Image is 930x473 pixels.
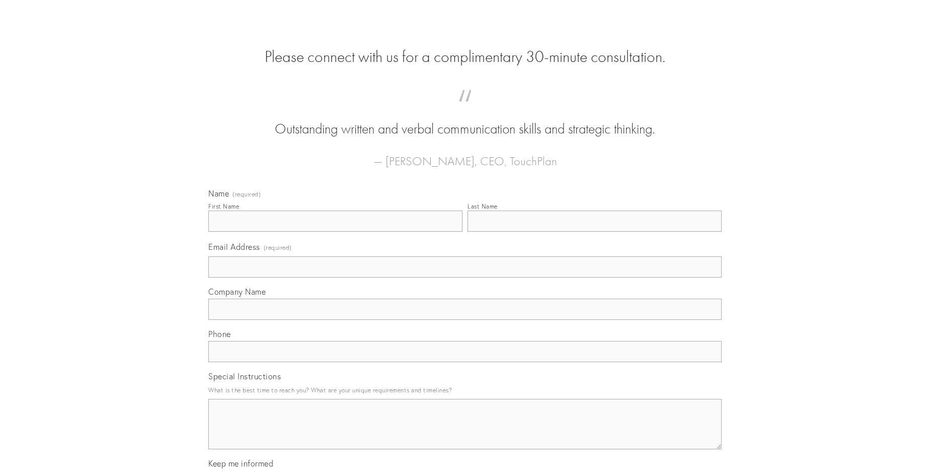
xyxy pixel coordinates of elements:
figcaption: — [PERSON_NAME], CEO, TouchPlan [224,139,706,171]
span: Special Instructions [208,371,281,381]
span: (required) [264,241,292,254]
span: (required) [232,191,261,197]
blockquote: Outstanding written and verbal communication skills and strategic thinking. [224,100,706,139]
p: What is the best time to reach you? What are your unique requirements and timelines? [208,383,722,397]
span: Name [208,188,229,198]
span: Email Address [208,242,260,252]
h2: Please connect with us for a complimentary 30-minute consultation. [208,47,722,66]
div: Last Name [468,202,498,210]
span: “ [224,100,706,119]
span: Company Name [208,287,266,297]
span: Phone [208,329,231,339]
div: First Name [208,202,239,210]
span: Keep me informed [208,458,273,468]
